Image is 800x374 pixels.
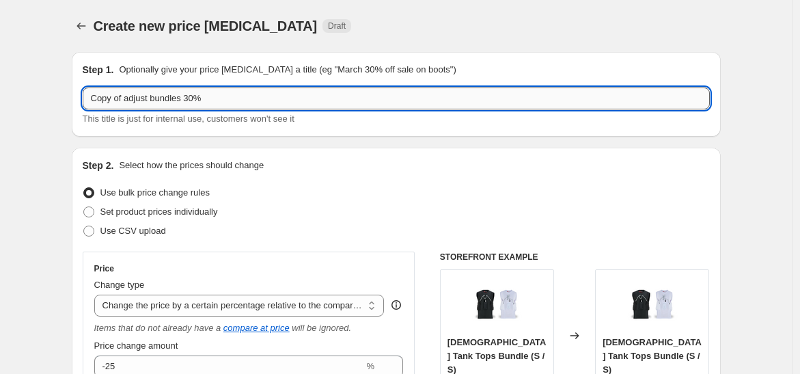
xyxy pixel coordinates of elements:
[328,21,346,31] span: Draft
[100,187,210,198] span: Use bulk price change rules
[94,280,145,290] span: Change type
[119,63,456,77] p: Optionally give your price [MEDICAL_DATA] a title (eg "March 30% off sale on boots")
[94,18,318,34] span: Create new price [MEDICAL_DATA]
[94,323,221,333] i: Items that do not already have a
[292,323,351,333] i: will be ignored.
[625,277,680,332] img: Male-Tank-Tops-Bundle_80x.png
[83,159,114,172] h2: Step 2.
[94,340,178,351] span: Price change amount
[389,298,403,312] div: help
[440,252,710,263] h6: STOREFRONT EXAMPLE
[119,159,264,172] p: Select how the prices should change
[94,263,114,274] h3: Price
[366,361,374,371] span: %
[223,323,290,333] button: compare at price
[100,226,166,236] span: Use CSV upload
[100,206,218,217] span: Set product prices individually
[83,88,710,109] input: 30% off holiday sale
[72,16,91,36] button: Price change jobs
[469,277,524,332] img: Male-Tank-Tops-Bundle_80x.png
[83,63,114,77] h2: Step 1.
[83,113,294,124] span: This title is just for internal use, customers won't see it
